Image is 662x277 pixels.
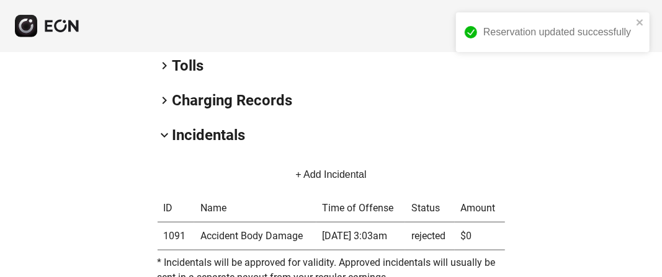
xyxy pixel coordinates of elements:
[158,195,195,222] th: ID
[158,128,172,143] span: keyboard_arrow_down
[172,90,293,110] h2: Charging Records
[316,222,405,250] td: [DATE] 3:03am
[158,58,172,73] span: keyboard_arrow_right
[316,195,405,222] th: Time of Offense
[483,25,632,40] div: Reservation updated successfully
[158,222,195,250] th: 1091
[280,160,381,190] button: + Add Incidental
[636,17,645,27] button: close
[172,56,204,76] h2: Tolls
[405,195,455,222] th: Status
[194,195,316,222] th: Name
[405,222,455,250] td: rejected
[194,222,316,250] td: Accident Body Damage
[455,195,505,222] th: Amount
[455,222,505,250] td: $0
[158,93,172,108] span: keyboard_arrow_right
[172,125,246,145] h2: Incidentals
